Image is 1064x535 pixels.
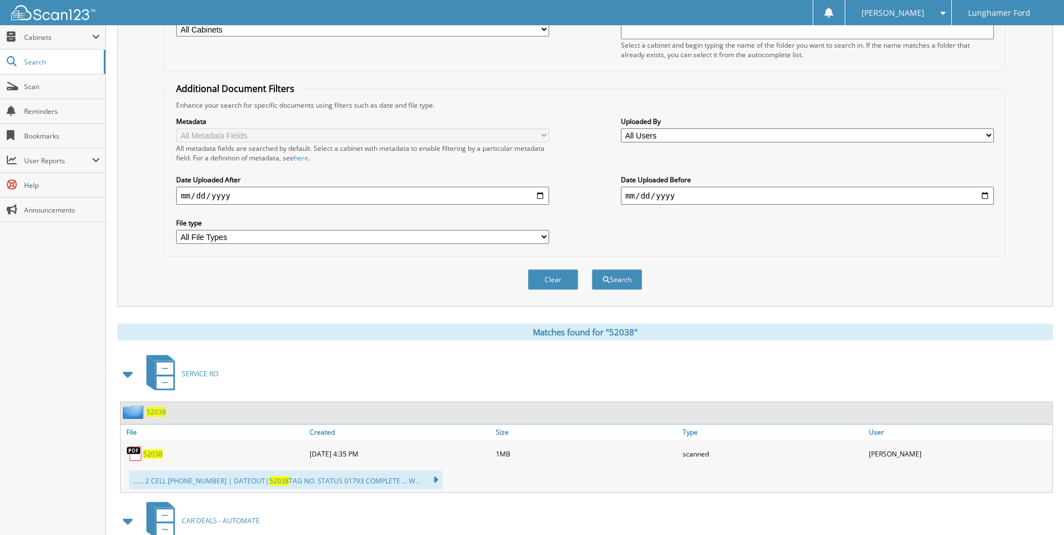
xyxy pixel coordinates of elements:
a: here [294,153,308,163]
a: SERVICE RO [140,352,218,396]
a: User [866,425,1052,440]
img: folder2.png [123,405,146,419]
input: start [176,187,549,205]
a: File [121,425,307,440]
button: Search [592,269,642,290]
a: Created [307,425,493,440]
span: [PERSON_NAME] [862,10,924,16]
span: Lunghamer Ford [968,10,1030,16]
div: scanned [680,442,866,465]
span: Bookmarks [24,131,100,141]
div: Matches found for "52038" [117,324,1053,340]
span: Search [24,57,98,67]
div: All metadata fields are searched by default. Select a cabinet with metadata to enable filtering b... [176,144,549,163]
a: 52038 [146,407,166,417]
button: Clear [528,269,578,290]
span: Reminders [24,107,100,116]
span: Scan [24,82,100,91]
span: CAR DEALS - AUTOMATE [182,516,260,525]
div: 1MB [493,442,679,465]
div: [PERSON_NAME] [866,442,1052,465]
a: 52038 [143,449,163,459]
label: Date Uploaded Before [621,175,994,185]
span: 52038 [269,476,289,486]
label: File type [176,218,549,228]
label: Uploaded By [621,117,994,126]
img: scan123-logo-white.svg [11,5,95,20]
span: Help [24,181,100,190]
img: PDF.png [126,445,143,462]
span: Announcements [24,205,100,215]
iframe: Chat Widget [1008,481,1064,535]
div: Enhance your search for specific documents using filters such as date and file type. [171,100,999,110]
span: SERVICE RO [182,369,218,379]
span: User Reports [24,156,92,165]
label: Date Uploaded After [176,175,549,185]
a: Type [680,425,866,440]
legend: Additional Document Filters [171,82,300,95]
label: Metadata [176,117,549,126]
input: end [621,187,994,205]
a: Size [493,425,679,440]
span: Cabinets [24,33,92,42]
div: ...... 2 CELL [PHONE_NUMBER] | DATEOUT| TAG NO. STATUS 01793 COMPLETE ... W... [129,471,443,490]
div: Select a cabinet and begin typing the name of the folder you want to search in. If the name match... [621,40,994,59]
div: [DATE] 4:35 PM [307,442,493,465]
